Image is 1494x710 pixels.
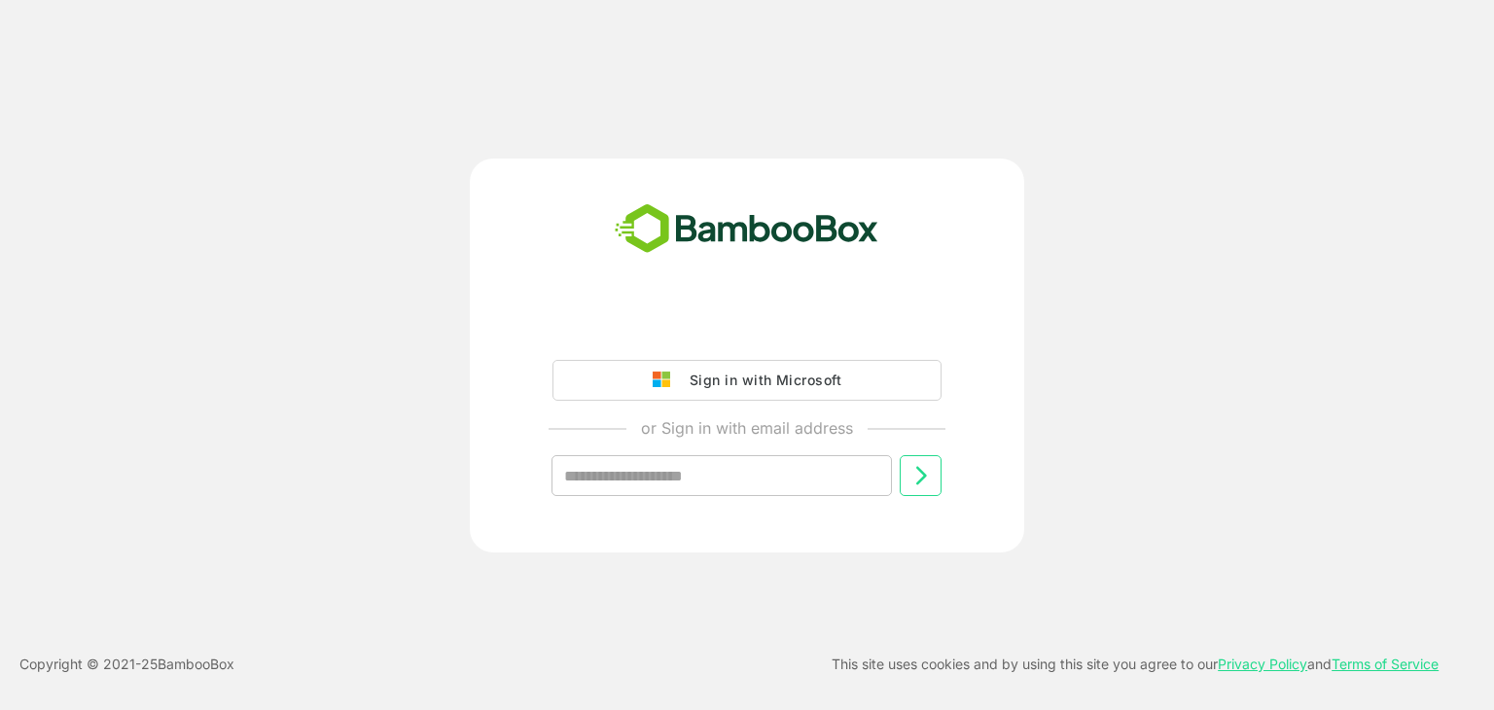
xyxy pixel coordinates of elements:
[1218,656,1307,672] a: Privacy Policy
[641,416,853,440] p: or Sign in with email address
[543,305,951,348] iframe: Sign in with Google Button
[680,368,841,393] div: Sign in with Microsoft
[19,653,234,676] p: Copyright © 2021- 25 BambooBox
[604,197,889,262] img: bamboobox
[653,372,680,389] img: google
[832,653,1439,676] p: This site uses cookies and by using this site you agree to our and
[1332,656,1439,672] a: Terms of Service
